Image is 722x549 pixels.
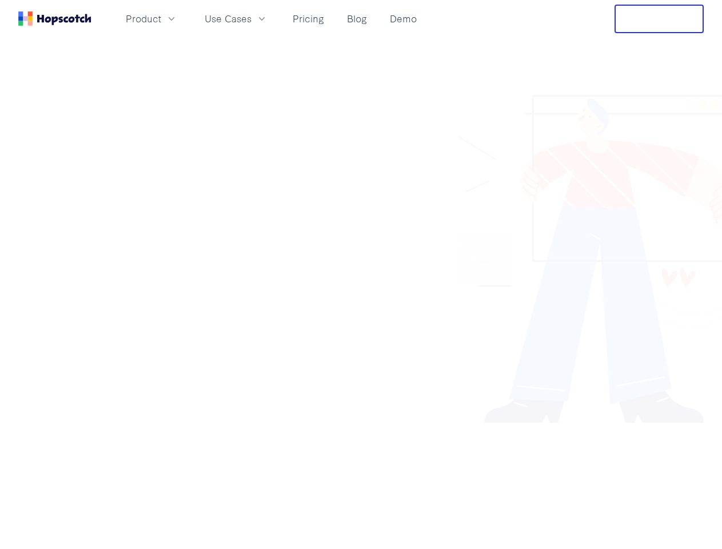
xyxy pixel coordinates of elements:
[615,5,704,33] button: Free Trial
[288,9,329,28] a: Pricing
[198,9,274,28] button: Use Cases
[119,9,184,28] button: Product
[205,11,252,26] span: Use Cases
[18,11,91,26] a: Home
[342,9,372,28] a: Blog
[385,9,421,28] a: Demo
[126,11,161,26] span: Product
